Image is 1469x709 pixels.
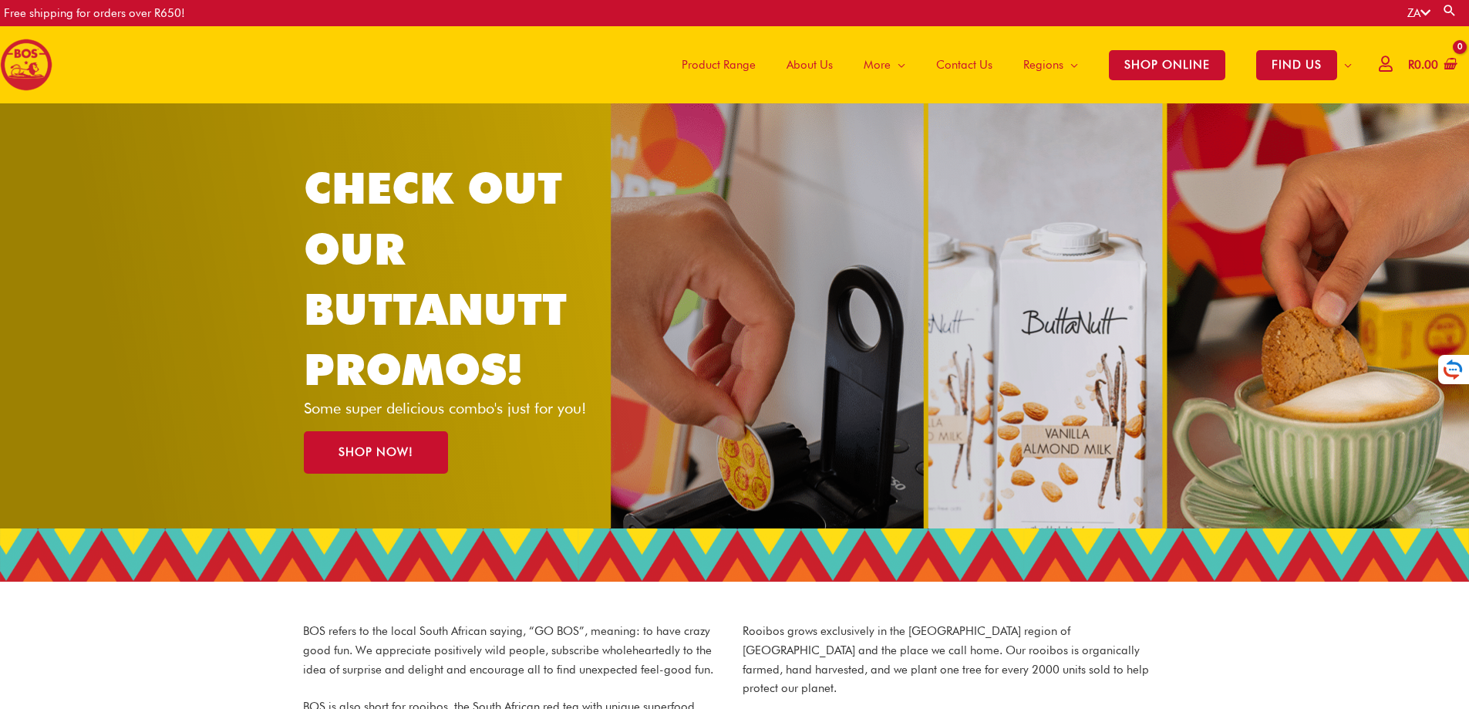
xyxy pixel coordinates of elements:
[655,26,1367,103] nav: Site Navigation
[771,26,848,103] a: About Us
[936,42,992,88] span: Contact Us
[1008,26,1093,103] a: Regions
[1407,6,1430,20] a: ZA
[1408,58,1438,72] bdi: 0.00
[1023,42,1063,88] span: Regions
[864,42,891,88] span: More
[304,162,567,395] a: CHECK OUT OUR BUTTANUTT PROMOS!
[304,400,613,416] p: Some super delicious combo's just for you!
[921,26,1008,103] a: Contact Us
[339,447,413,458] span: SHOP NOW!
[1408,58,1414,72] span: R
[1256,50,1337,80] span: FIND US
[1109,50,1225,80] span: SHOP ONLINE
[743,622,1167,698] p: Rooibos grows exclusively in the [GEOGRAPHIC_DATA] region of [GEOGRAPHIC_DATA] and the place we c...
[304,431,448,474] a: SHOP NOW!
[1442,3,1457,18] a: Search button
[303,622,727,679] p: BOS refers to the local South African saying, “GO BOS”, meaning: to have crazy good fun. We appre...
[787,42,833,88] span: About Us
[1405,48,1457,83] a: View Shopping Cart, empty
[666,26,771,103] a: Product Range
[1093,26,1241,103] a: SHOP ONLINE
[848,26,921,103] a: More
[682,42,756,88] span: Product Range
